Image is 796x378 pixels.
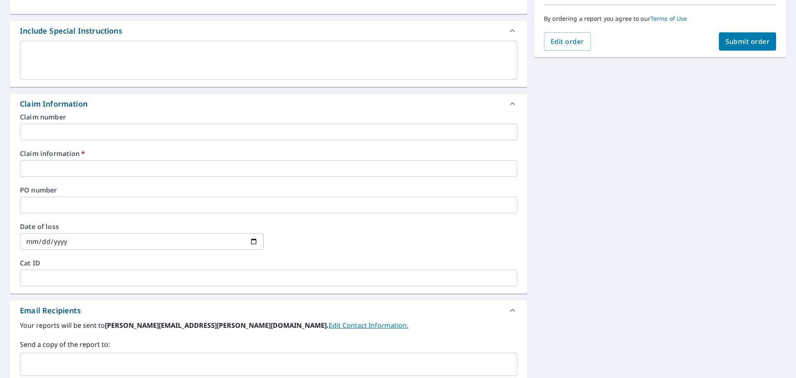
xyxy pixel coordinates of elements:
span: Submit order [726,37,770,46]
label: Cat ID [20,260,517,266]
a: EditContactInfo [329,321,408,330]
div: Email Recipients [20,305,81,316]
label: Your reports will be sent to [20,320,517,330]
b: [PERSON_NAME][EMAIL_ADDRESS][PERSON_NAME][DOMAIN_NAME]. [105,321,329,330]
label: Date of loss [20,223,264,230]
div: Include Special Instructions [10,21,527,41]
label: Claim number [20,114,517,120]
p: By ordering a report you agree to our [544,15,776,22]
div: Email Recipients [10,300,527,320]
button: Edit order [544,32,591,51]
button: Submit order [719,32,777,51]
div: Include Special Instructions [20,25,122,37]
span: Edit order [551,37,584,46]
label: Send a copy of the report to: [20,339,517,349]
div: Claim Information [20,98,87,110]
label: Claim information [20,150,517,157]
div: Claim Information [10,94,527,114]
a: Terms of Use [650,15,687,22]
label: PO number [20,187,517,193]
